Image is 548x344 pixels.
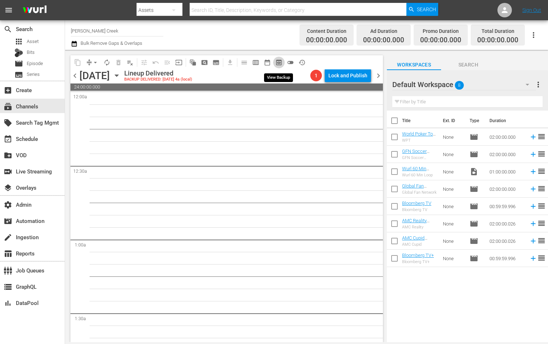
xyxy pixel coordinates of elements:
[470,185,478,193] span: Episode
[402,218,431,229] a: AMC Reality (Generic EPG)
[27,71,40,78] span: Series
[537,150,546,158] span: reorder
[328,69,367,82] div: Lock and Publish
[14,70,23,79] span: Series
[529,133,537,141] svg: Add to Schedule
[298,59,306,66] span: history_outlined
[487,146,526,163] td: 02:00:00.000
[529,237,537,245] svg: Add to Schedule
[124,57,136,68] span: Clear Lineup
[487,198,526,215] td: 00:59:59.996
[262,57,273,68] span: Month Calendar View
[222,55,236,69] span: Download as CSV
[487,180,526,198] td: 02:00:00.000
[455,78,464,93] span: 8
[306,26,347,36] div: Content Duration
[27,60,43,67] span: Episode
[534,80,543,89] span: more_vert
[402,190,437,195] div: Global Fan Network
[287,59,294,66] span: toggle_off
[252,59,259,66] span: calendar_view_week_outlined
[529,150,537,158] svg: Add to Schedule
[4,86,12,95] span: Create
[4,135,12,143] span: Schedule
[4,6,13,14] span: menu
[534,76,543,93] button: more_vert
[417,3,436,16] span: Search
[477,36,518,44] span: 00:00:00.000
[537,132,546,141] span: reorder
[4,249,12,258] span: Reports
[485,111,528,131] th: Duration
[402,183,431,199] a: Global Fan Network (Generic EPG)
[212,59,220,66] span: subtitles_outlined
[392,74,536,95] div: Default Workspace
[4,283,12,291] span: GraphQL
[487,128,526,146] td: 02:00:00.000
[236,55,250,69] span: Day Calendar View
[487,232,526,250] td: 02:00:00.026
[185,55,199,69] span: Refresh All Search Blocks
[4,25,12,34] span: Search
[17,2,52,19] img: ans4CAIJ8jUAAAAAAAAAAAAAAAAAAAAAAAAgQb4GAAAAAAAAAAAAAAAAAAAAAAAAJMjXAAAAAAAAAAAAAAAAAAAAAAAAgAT5G...
[537,219,546,228] span: reorder
[440,198,467,215] td: None
[402,207,431,212] div: Bloomberg TV
[529,254,537,262] svg: Add to Schedule
[70,71,79,80] span: chevron_left
[14,59,23,68] span: Episode
[529,220,537,228] svg: Add to Schedule
[440,215,467,232] td: None
[4,102,12,111] span: Channels
[522,7,541,13] a: Sign Out
[402,201,431,206] a: Bloomberg TV
[4,201,12,209] span: Admin
[113,57,124,68] span: Select an event to delete
[4,217,12,225] span: Automation
[103,59,111,66] span: autorenew_outlined
[363,26,404,36] div: Ad Duration
[124,69,192,77] div: Lineup Delivered
[92,59,99,66] span: arrow_drop_down
[126,59,134,66] span: playlist_remove_outlined
[27,49,35,56] span: Bits
[310,73,322,78] span: 1
[210,57,222,68] span: Create Series Block
[402,131,437,142] a: World Poker Tour Generic EPG
[440,250,467,267] td: None
[470,150,478,159] span: Episode
[402,242,437,247] div: AMC Cupid
[124,77,192,82] div: BACKUP DELIVERED: [DATE] 4a (local)
[440,232,467,250] td: None
[4,151,12,160] span: VOD
[402,166,429,177] a: Wurl 60 Min Loop
[402,173,437,177] div: Wurl 60 Min Loop
[470,219,478,228] span: Episode
[173,57,185,68] span: Update Metadata from Key Asset
[402,138,437,143] div: WPT
[440,163,467,180] td: None
[83,57,101,68] span: Remove Gaps & Overlaps
[537,202,546,210] span: reorder
[529,202,537,210] svg: Add to Schedule
[27,38,39,45] span: Asset
[439,111,465,131] th: Ext. ID
[79,70,110,82] div: [DATE]
[374,71,383,80] span: chevron_right
[470,254,478,263] span: Episode
[150,57,161,68] span: Revert to Primary Episode
[72,57,83,68] span: Copy Lineup
[79,40,142,46] span: Bulk Remove Gaps & Overlaps
[537,167,546,176] span: reorder
[440,180,467,198] td: None
[402,155,437,160] div: GFN Soccer Generic EPG
[387,60,441,69] span: Workspaces
[199,57,210,68] span: Create Search Block
[402,111,439,131] th: Title
[175,59,182,66] span: input
[402,235,431,246] a: AMC Cupid (Generic EPG)
[4,184,12,192] span: Overlays
[477,26,518,36] div: Total Duration
[4,299,12,308] span: DataPool
[4,167,12,176] span: Live Streaming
